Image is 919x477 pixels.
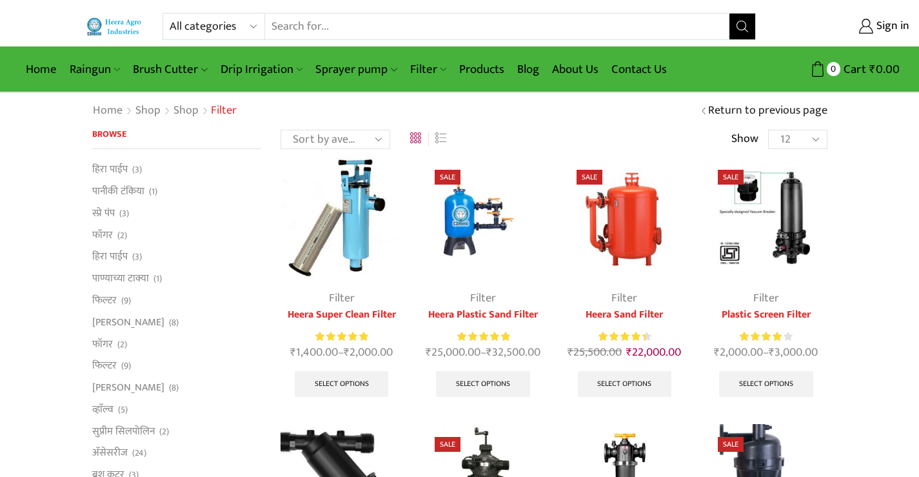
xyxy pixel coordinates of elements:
[329,289,355,308] a: Filter
[265,14,730,39] input: Search for...
[211,104,237,118] h1: Filter
[169,316,179,329] span: (8)
[873,18,909,35] span: Sign in
[92,103,123,119] a: Home
[546,54,605,85] a: About Us
[486,343,492,362] span: ₹
[740,330,792,343] div: Rated 4.00 out of 5
[457,330,509,343] div: Rated 5.00 out of 5
[344,343,350,362] span: ₹
[92,420,155,442] a: सुप्रीम सिलपोलिन
[769,343,775,362] span: ₹
[457,330,509,343] span: Rated out of 5
[173,103,199,119] a: Shop
[281,344,402,361] span: –
[404,54,453,85] a: Filter
[740,330,782,343] span: Rated out of 5
[92,289,117,311] a: फिल्टर
[19,54,63,85] a: Home
[159,425,169,438] span: (2)
[169,381,179,394] span: (8)
[121,294,131,307] span: (9)
[769,343,818,362] bdi: 3,000.00
[92,377,164,399] a: [PERSON_NAME]
[135,103,161,119] a: Shop
[422,157,544,279] img: Heera Plastic Sand Filter
[578,371,672,397] a: Select options for “Heera Sand Filter”
[729,14,755,39] button: Search button
[92,268,149,290] a: पाण्याच्या टाक्या
[295,371,389,397] a: Select options for “Heera Super Clean Filter”
[708,103,827,119] a: Return to previous page
[92,355,117,377] a: फिल्टर
[63,54,126,85] a: Raingun
[92,246,128,268] a: हिरा पाईप
[344,343,393,362] bdi: 2,000.00
[869,59,876,79] span: ₹
[153,272,162,285] span: (1)
[753,289,779,308] a: Filter
[422,307,544,323] a: Heera Plastic Sand Filter
[422,344,544,361] span: –
[309,54,403,85] a: Sprayer pump
[626,343,681,362] bdi: 22,000.00
[92,181,144,203] a: पानीकी टंकिया
[605,54,673,85] a: Contact Us
[564,307,686,323] a: Heera Sand Filter
[568,343,622,362] bdi: 25,500.00
[92,127,126,141] span: Browse
[92,333,113,355] a: फॉगर
[92,398,114,420] a: व्हाॅल्व
[92,103,237,119] nav: Breadcrumb
[92,162,128,180] a: हिरा पाईप
[611,289,637,308] a: Filter
[315,330,368,343] span: Rated out of 5
[117,338,127,351] span: (2)
[718,170,744,185] span: Sale
[92,202,115,224] a: स्प्रे पंप
[119,207,129,220] span: (3)
[149,185,157,198] span: (1)
[568,343,573,362] span: ₹
[775,15,909,38] a: Sign in
[92,442,128,464] a: अ‍ॅसेसरीज
[132,250,142,263] span: (3)
[869,59,900,79] bdi: 0.00
[435,170,460,185] span: Sale
[714,343,720,362] span: ₹
[290,343,338,362] bdi: 1,400.00
[718,437,744,452] span: Sale
[705,307,827,323] a: Plastic Screen Filter
[769,57,900,81] a: 0 Cart ₹0.00
[315,330,368,343] div: Rated 5.00 out of 5
[281,130,390,149] select: Shop order
[281,157,402,279] img: Heera-super-clean-filter
[511,54,546,85] a: Blog
[470,289,496,308] a: Filter
[827,62,840,76] span: 0
[426,343,431,362] span: ₹
[598,330,646,343] span: Rated out of 5
[598,330,651,343] div: Rated 4.50 out of 5
[132,447,146,460] span: (24)
[453,54,511,85] a: Products
[435,437,460,452] span: Sale
[436,371,530,397] a: Select options for “Heera Plastic Sand Filter”
[92,311,164,333] a: [PERSON_NAME]
[626,343,632,362] span: ₹
[281,307,402,323] a: Heera Super Clean Filter
[719,371,813,397] a: Select options for “Plastic Screen Filter”
[121,360,131,372] span: (9)
[705,157,827,279] img: Plastic Screen Filter
[92,224,113,246] a: फॉगर
[714,343,763,362] bdi: 2,000.00
[486,343,540,362] bdi: 32,500.00
[564,157,686,279] img: Heera Sand Filter
[577,170,602,185] span: Sale
[840,61,866,78] span: Cart
[132,163,142,176] span: (3)
[214,54,309,85] a: Drip Irrigation
[426,343,480,362] bdi: 25,000.00
[117,229,127,242] span: (2)
[290,343,296,362] span: ₹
